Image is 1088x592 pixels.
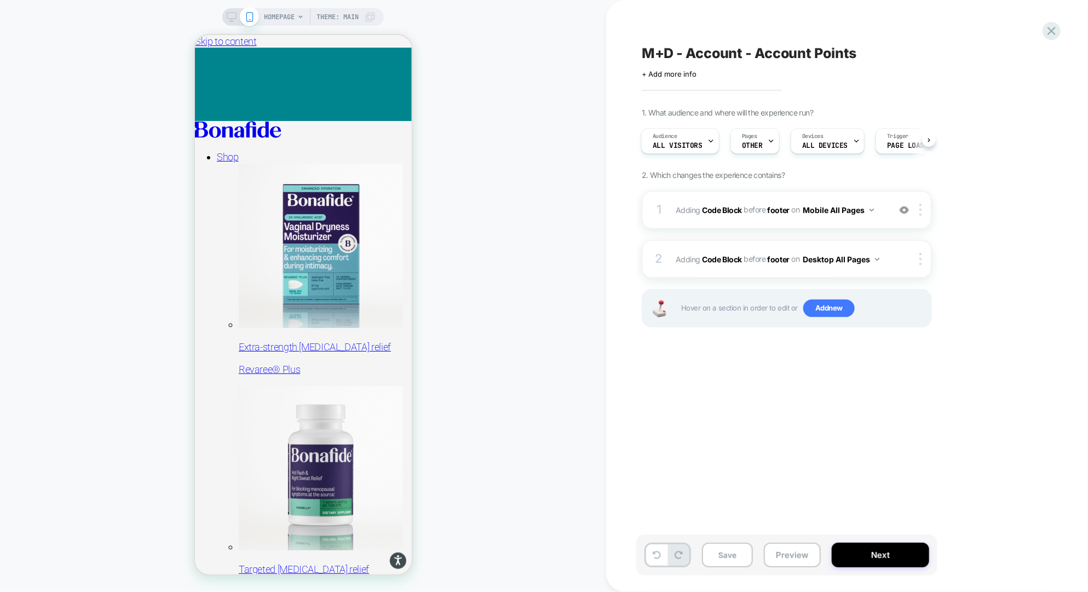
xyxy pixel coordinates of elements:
span: footer [768,254,790,263]
img: crossed eye [900,205,909,215]
a: Thermella Targeted [MEDICAL_DATA] relief Thermella® [44,351,217,564]
div: 1 [654,199,665,221]
span: Adding [676,254,742,263]
span: Theme: MAIN [316,8,359,26]
span: Adding [676,205,742,214]
span: BEFORE [744,254,766,263]
a: Revaree Plus Extra-strength [MEDICAL_DATA] relief Revaree® Plus [44,129,217,341]
b: Code Block [703,254,742,263]
div: 2 [654,248,665,270]
span: HOMEPAGE [264,8,295,26]
span: ALL DEVICES [802,142,848,150]
img: close [919,204,922,216]
span: footer [768,205,790,214]
p: Targeted [MEDICAL_DATA] relief [44,528,217,541]
img: Revaree Plus [44,129,208,293]
span: OTHER [742,142,763,150]
a: Shop [22,116,44,128]
span: on [791,203,799,216]
img: down arrow [875,258,879,261]
p: Extra-strength [MEDICAL_DATA] relief [44,306,217,318]
img: close [919,253,922,265]
span: Hover on a section in order to edit or [681,300,925,317]
span: 1. What audience and where will the experience run? [642,108,813,117]
span: + Add more info [642,70,696,78]
b: Code Block [703,205,742,214]
button: Save [702,543,753,567]
img: down arrow [870,209,874,211]
span: M+D - Account - Account Points [642,45,857,61]
button: Desktop All Pages [803,251,879,267]
span: Trigger [887,133,908,140]
button: Mobile All Pages [803,202,874,218]
img: Joystick [648,300,670,317]
p: Revaree® Plus [44,328,217,341]
img: Thermella [44,351,208,515]
span: Pages [742,133,757,140]
span: Devices [802,133,824,140]
span: on [791,252,799,266]
button: Next [832,543,929,567]
span: BEFORE [744,205,766,214]
span: All Visitors [653,142,703,150]
span: Page Load [887,142,924,150]
span: 2. Which changes the experience contains? [642,170,785,180]
span: Add new [803,300,855,317]
span: Audience [653,133,677,140]
button: Preview [764,543,821,567]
